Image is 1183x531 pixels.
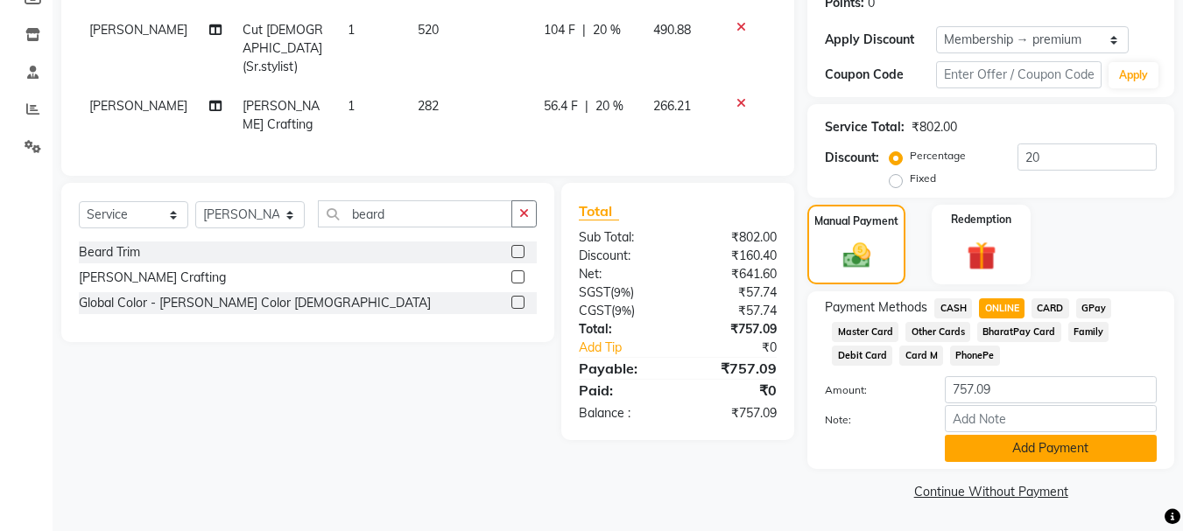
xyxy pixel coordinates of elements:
input: Enter Offer / Coupon Code [936,61,1102,88]
span: 1 [348,98,355,114]
div: Sub Total: [566,228,678,247]
span: 20 % [595,97,623,115]
img: _cash.svg [834,240,879,271]
span: CGST [579,303,611,318]
div: ( ) [566,283,678,302]
button: Add Payment [945,435,1157,462]
img: _gift.svg [958,238,1005,274]
span: 282 [418,98,439,114]
span: 490.88 [653,22,691,38]
div: Global Color - [PERSON_NAME] Color [DEMOGRAPHIC_DATA] [79,294,431,312]
span: Debit Card [832,346,892,366]
span: CASH [934,298,972,318]
div: ₹57.74 [678,283,790,302]
div: Service Total: [825,118,905,136]
span: 9% [615,304,631,318]
div: ₹0 [697,339,791,357]
span: 20 % [593,21,621,39]
div: Paid: [566,380,678,401]
span: BharatPay Card [977,322,1061,342]
div: ₹802.00 [678,228,790,247]
div: Total: [566,320,678,339]
label: Note: [812,412,931,428]
div: ₹802.00 [912,118,957,136]
div: [PERSON_NAME] Crafting [79,269,226,287]
span: 9% [614,285,630,299]
label: Percentage [910,148,966,164]
span: CARD [1032,298,1069,318]
span: | [582,21,586,39]
span: Total [579,202,619,220]
label: Manual Payment [814,213,898,229]
span: [PERSON_NAME] [89,98,187,114]
label: Redemption [951,212,1011,227]
span: Master Card [832,322,898,342]
span: 1 [348,22,355,38]
span: Card M [899,346,943,366]
input: Search or Scan [318,200,512,227]
div: Apply Discount [825,31,935,49]
span: GPay [1076,298,1112,318]
span: [PERSON_NAME] Crafting [243,98,320,132]
div: Beard Trim [79,243,140,262]
div: Payable: [566,358,678,379]
div: Net: [566,265,678,283]
label: Amount: [812,382,931,398]
span: | [585,97,588,115]
div: ₹641.60 [678,265,790,283]
div: ₹160.40 [678,247,790,265]
div: ₹757.09 [678,320,790,339]
button: Apply [1109,62,1158,88]
a: Continue Without Payment [811,483,1171,501]
div: ₹0 [678,380,790,401]
div: Discount: [825,149,879,167]
span: SGST [579,284,610,300]
a: Add Tip [566,339,696,357]
input: Amount [945,376,1157,403]
span: Payment Methods [825,298,927,317]
label: Fixed [910,171,936,186]
div: ₹757.09 [678,358,790,379]
span: Family [1068,322,1109,342]
span: 104 F [544,21,575,39]
div: ₹57.74 [678,302,790,320]
span: [PERSON_NAME] [89,22,187,38]
div: Discount: [566,247,678,265]
span: ONLINE [979,298,1025,318]
div: ( ) [566,302,678,320]
input: Add Note [945,405,1157,432]
span: Cut [DEMOGRAPHIC_DATA] (Sr.stylist) [243,22,323,74]
span: 520 [418,22,439,38]
div: ₹757.09 [678,404,790,423]
div: Balance : [566,404,678,423]
span: PhonePe [950,346,1000,366]
span: 56.4 F [544,97,578,115]
div: Coupon Code [825,66,935,84]
span: Other Cards [905,322,970,342]
span: 266.21 [653,98,691,114]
